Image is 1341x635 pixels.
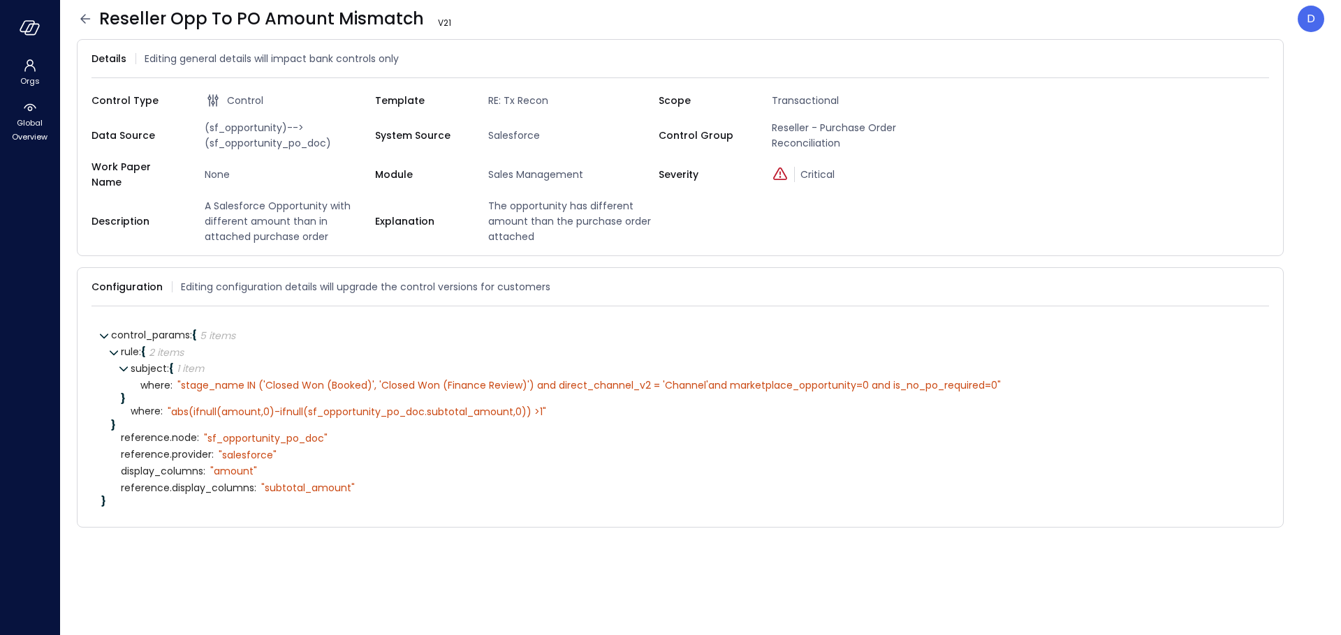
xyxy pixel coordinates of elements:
span: display_columns [121,466,205,477]
span: Global Overview [8,116,51,144]
span: None [199,167,375,182]
div: Control [205,92,375,109]
span: subject [131,361,169,375]
span: control_params [111,328,192,342]
span: Scope [659,93,749,108]
span: : [161,404,163,418]
div: Dudu [1298,6,1324,32]
div: 5 items [200,331,235,341]
span: Orgs [20,74,40,88]
div: 1 item [177,364,204,373]
div: Orgs [3,56,57,89]
div: " amount" [210,465,257,477]
span: Reseller - Purchase Order Reconciliation [766,120,942,151]
div: " stage_name IN ('Closed Won (Booked)', 'Closed Won (Finance Review)') and direct_channel_v2 = 'C... [177,379,1001,391]
span: Control Group [659,128,749,143]
span: Configuration [91,279,163,294]
span: where [131,406,163,417]
span: Work Paper Name [91,159,182,190]
span: Control Type [91,93,182,108]
span: : [212,447,214,461]
span: Transactional [766,93,942,108]
span: Reseller Opp To PO Amount Mismatch [99,8,457,30]
span: : [190,328,192,342]
span: System Source [375,128,466,143]
span: reference.display_columns [121,483,256,493]
span: Salesforce [483,128,659,143]
span: (sf_opportunity)-->(sf_opportunity_po_doc) [199,120,375,151]
span: : [170,378,173,392]
span: Data Source [91,128,182,143]
span: Description [91,214,182,229]
div: } [111,420,1259,430]
div: 2 items [149,348,184,357]
span: A Salesforce Opportunity with different amount than in attached purchase order [199,198,375,244]
div: " subtotal_amount" [261,481,355,494]
span: Module [375,167,466,182]
span: reference.provider [121,449,214,460]
span: { [169,361,174,375]
span: { [192,328,197,342]
span: : [254,481,256,495]
div: Critical [772,167,942,182]
span: Details [91,51,126,66]
span: rule [121,345,141,359]
span: Editing general details will impact bank controls only [145,51,399,66]
span: : [203,464,205,478]
span: Sales Management [483,167,659,182]
p: D [1307,10,1315,27]
span: Severity [659,167,749,182]
span: reference.node [121,433,199,443]
span: : [139,345,141,359]
div: } [121,394,1259,403]
span: Template [375,93,466,108]
span: V 21 [432,16,457,30]
span: { [141,345,146,359]
span: : [167,361,169,375]
div: } [101,496,1259,506]
span: Editing configuration details will upgrade the control versions for customers [181,279,550,294]
span: Explanation [375,214,466,229]
div: Global Overview [3,98,57,145]
span: : [197,431,199,444]
span: The opportunity has different amount than the purchase order attached [483,198,659,244]
span: RE: Tx Recon [483,93,659,108]
div: " abs(ifnull(amount,0)-ifnull(sf_opportunity_po_doc.subtotal_amount,0)) >1" [168,405,546,418]
div: " sf_opportunity_po_doc" [204,432,328,444]
div: " salesforce" [219,449,277,461]
span: where [140,380,173,391]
